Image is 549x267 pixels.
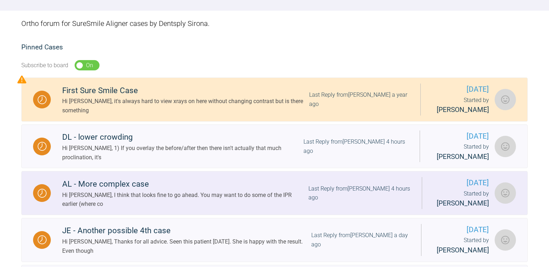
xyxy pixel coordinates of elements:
img: Waiting [38,142,47,151]
div: Last Reply from [PERSON_NAME] a day ago [311,231,409,249]
img: Cathryn Sherlock [495,182,516,204]
span: [PERSON_NAME] [437,106,489,114]
div: Hi [PERSON_NAME], 1) If you overlay the before/after then there isn't actually that much proclina... [62,144,303,162]
span: [PERSON_NAME] [437,246,489,254]
img: Waiting [38,95,47,104]
img: Priority [17,75,26,84]
div: Started by [433,236,489,256]
div: Last Reply from [PERSON_NAME] 4 hours ago [308,184,410,202]
span: [DATE] [431,130,489,142]
a: WaitingAL - More complex caseHi [PERSON_NAME], I think that looks fine to go ahead. You may want ... [21,171,528,215]
img: Waiting [38,189,47,198]
span: [DATE] [432,84,489,95]
div: First Sure Smile Case [62,84,309,97]
div: Last Reply from [PERSON_NAME] 4 hours ago [303,137,408,155]
div: Hi [PERSON_NAME], Thanks for all advice. Seen this patient [DATE]. She is happy with the result. ... [62,237,311,255]
div: AL - More complex case [62,178,308,191]
div: Hi [PERSON_NAME], it's always hard to view xrays on here without changing contrast but is there s... [62,97,309,115]
img: Jessica Bateman [495,89,516,110]
div: On [86,61,93,70]
div: Started by [434,189,489,209]
img: Cathryn Sherlock [495,136,516,157]
span: [PERSON_NAME] [437,153,489,161]
div: Ortho forum for SureSmile Aligner cases by Dentsply Sirona. [21,11,528,36]
div: Hi [PERSON_NAME], I think that looks fine to go ahead. You may want to do some of the IPR earlier... [62,191,308,209]
div: JE - Another possible 4th case [62,224,311,237]
div: Started by [431,142,489,162]
div: Subscribe to board [21,61,68,70]
a: WaitingFirst Sure Smile CaseHi [PERSON_NAME], it's always hard to view xrays on here without chan... [21,78,528,122]
div: Last Reply from [PERSON_NAME] a year ago [309,90,409,108]
div: Started by [432,96,489,116]
img: Cathryn Sherlock [495,229,516,251]
a: WaitingDL - lower crowdingHi [PERSON_NAME], 1) If you overlay the before/after then there isn't a... [21,124,528,169]
div: DL - lower crowding [62,131,303,144]
h2: Pinned Cases [21,42,528,53]
span: [PERSON_NAME] [437,199,489,207]
img: Waiting [38,235,47,244]
a: WaitingJE - Another possible 4th caseHi [PERSON_NAME], Thanks for all advice. Seen this patient [... [21,218,528,262]
span: [DATE] [434,177,489,189]
span: [DATE] [433,224,489,236]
